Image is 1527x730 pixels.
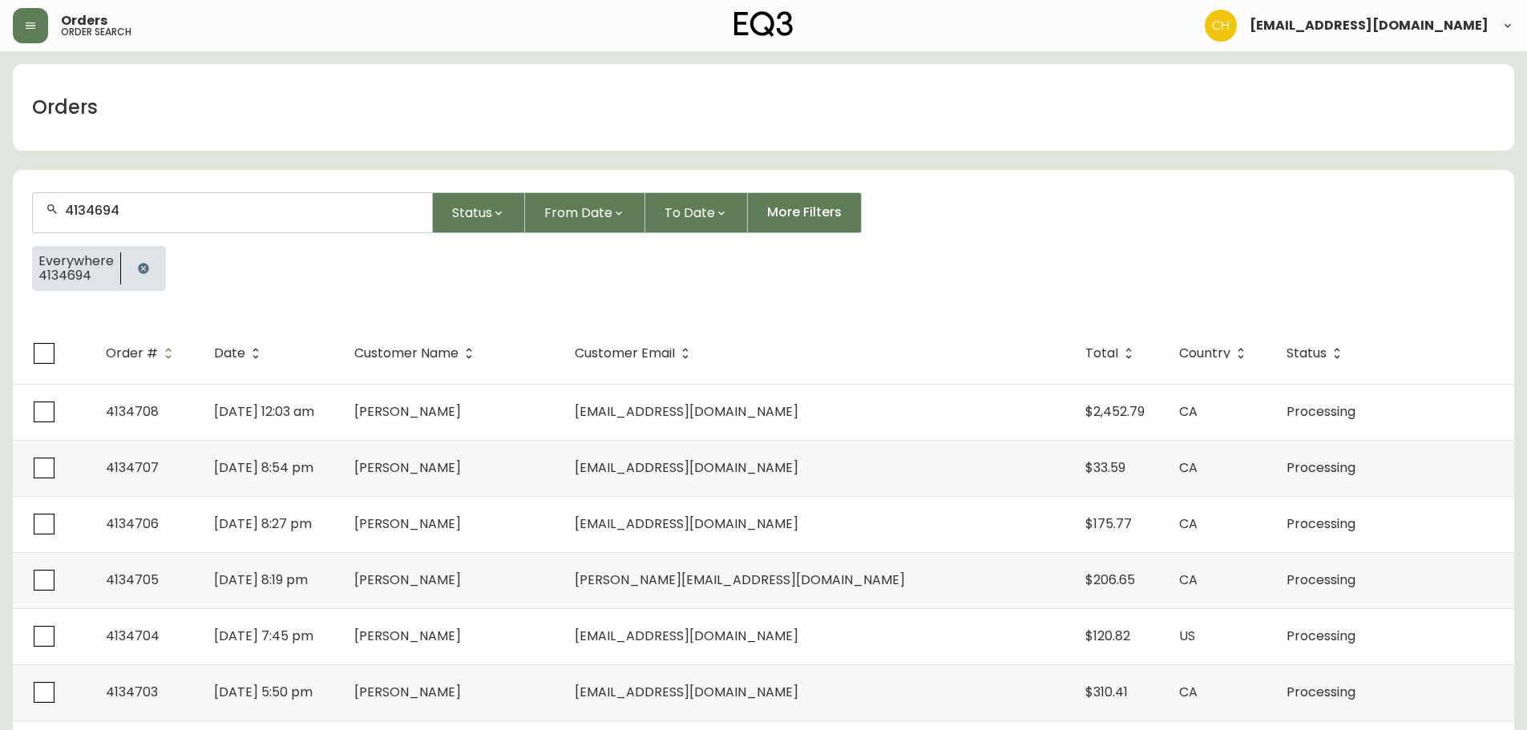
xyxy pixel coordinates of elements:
span: [PERSON_NAME] [354,514,461,533]
span: [PERSON_NAME] [354,683,461,701]
span: [EMAIL_ADDRESS][DOMAIN_NAME] [575,627,798,645]
img: 6288462cea190ebb98a2c2f3c744dd7e [1205,10,1237,42]
span: $2,452.79 [1085,402,1145,421]
span: $206.65 [1085,571,1135,589]
span: $33.59 [1085,458,1125,477]
span: [PERSON_NAME] [354,458,461,477]
span: Processing [1287,458,1355,477]
span: Total [1085,349,1118,358]
span: Processing [1287,402,1355,421]
button: Status [433,192,525,233]
span: Processing [1287,683,1355,701]
span: Country [1179,349,1230,358]
span: CA [1179,571,1198,589]
button: More Filters [748,192,862,233]
span: Country [1179,346,1251,361]
span: [DATE] 7:45 pm [214,627,313,645]
span: Processing [1287,627,1355,645]
span: To Date [665,203,715,223]
img: logo [734,11,794,37]
span: Processing [1287,514,1355,533]
span: [DATE] 8:27 pm [214,514,312,533]
span: 4134708 [106,402,159,421]
span: Total [1085,346,1139,361]
span: 4134705 [106,571,159,589]
span: 4134694 [38,268,114,283]
span: [DATE] 8:19 pm [214,571,308,589]
span: Status [452,203,492,223]
span: CA [1179,402,1198,421]
span: [DATE] 8:54 pm [214,458,313,477]
span: US [1179,627,1195,645]
span: Customer Name [354,346,479,361]
span: [PERSON_NAME][EMAIL_ADDRESS][DOMAIN_NAME] [575,571,905,589]
span: Customer Email [575,346,696,361]
h5: order search [61,27,131,37]
span: [PERSON_NAME] [354,402,461,421]
span: [EMAIL_ADDRESS][DOMAIN_NAME] [575,458,798,477]
h1: Orders [32,94,98,121]
button: To Date [645,192,748,233]
span: 4134706 [106,514,159,533]
span: 4134707 [106,458,159,477]
span: [EMAIL_ADDRESS][DOMAIN_NAME] [575,402,798,421]
span: CA [1179,683,1198,701]
span: Customer Name [354,349,459,358]
span: Orders [61,14,107,27]
span: Processing [1287,571,1355,589]
span: Date [214,349,245,358]
span: CA [1179,458,1198,477]
button: From Date [525,192,645,233]
span: $120.82 [1085,627,1130,645]
span: More Filters [767,204,842,221]
span: CA [1179,514,1198,533]
span: $310.41 [1085,683,1128,701]
span: Everywhere [38,254,114,268]
span: Order # [106,349,158,358]
span: [DATE] 5:50 pm [214,683,313,701]
span: Status [1287,346,1347,361]
span: 4134703 [106,683,158,701]
span: [EMAIL_ADDRESS][DOMAIN_NAME] [1250,19,1489,32]
span: Order # [106,346,179,361]
span: [EMAIL_ADDRESS][DOMAIN_NAME] [575,514,798,533]
span: [DATE] 12:03 am [214,402,314,421]
span: Customer Email [575,349,675,358]
span: [PERSON_NAME] [354,627,461,645]
span: 4134704 [106,627,160,645]
span: Status [1287,349,1327,358]
span: $175.77 [1085,514,1132,533]
span: [PERSON_NAME] [354,571,461,589]
span: [EMAIL_ADDRESS][DOMAIN_NAME] [575,683,798,701]
span: From Date [544,203,612,223]
span: Date [214,346,266,361]
input: Search [65,203,419,218]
